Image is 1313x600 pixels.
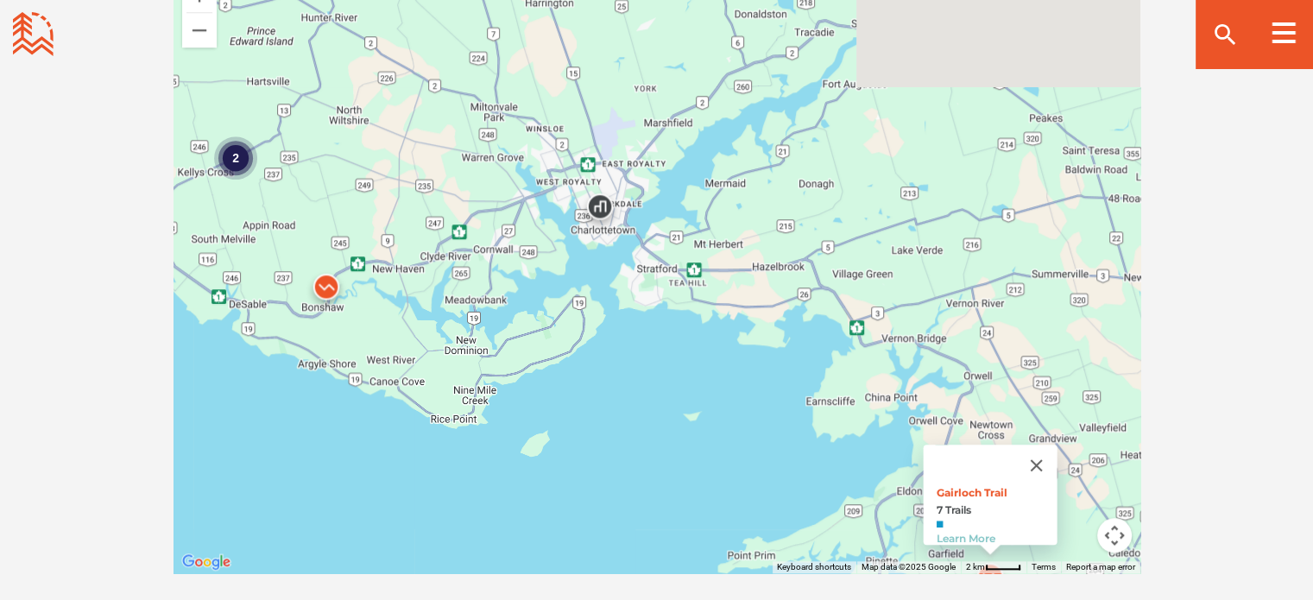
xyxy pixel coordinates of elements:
button: Map camera controls [1097,518,1132,553]
a: Gairloch Trail [936,486,1007,499]
span: 2 km [966,562,985,572]
button: Map Scale: 2 km per 38 pixels [961,561,1026,573]
a: Open this area in Google Maps (opens a new window) [178,551,235,573]
a: Terms (opens in new tab) [1032,562,1056,572]
button: Zoom out [182,13,217,47]
a: Learn More [936,532,994,545]
a: Report a map error [1066,562,1135,572]
div: 2 [214,136,257,180]
button: Close [1015,445,1057,486]
ion-icon: search [1211,21,1239,48]
button: Keyboard shortcuts [777,561,851,573]
span: Map data ©2025 Google [862,562,956,572]
img: Blue Square [936,521,943,527]
strong: 7 Trails [936,503,1057,516]
img: Google [178,551,235,573]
